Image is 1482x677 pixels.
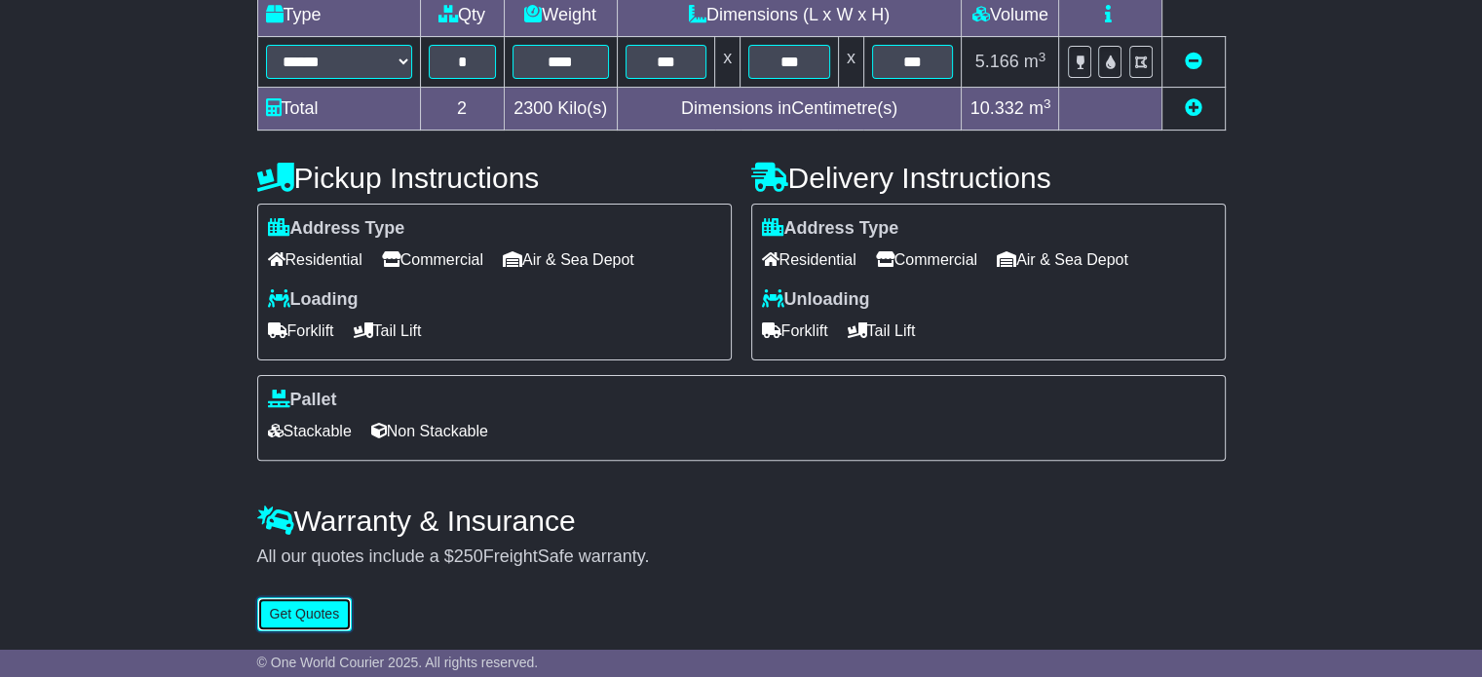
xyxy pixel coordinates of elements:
[454,546,483,566] span: 250
[420,88,504,131] td: 2
[257,88,420,131] td: Total
[838,37,863,88] td: x
[1044,96,1051,111] sup: 3
[268,244,362,275] span: Residential
[257,597,353,631] button: Get Quotes
[268,289,359,311] label: Loading
[762,244,856,275] span: Residential
[371,416,488,446] span: Non Stackable
[513,98,552,118] span: 2300
[1039,50,1046,64] sup: 3
[504,88,617,131] td: Kilo(s)
[382,244,483,275] span: Commercial
[268,390,337,411] label: Pallet
[1029,98,1051,118] span: m
[257,505,1226,537] h4: Warranty & Insurance
[997,244,1128,275] span: Air & Sea Depot
[257,546,1226,568] div: All our quotes include a $ FreightSafe warranty.
[1185,52,1202,71] a: Remove this item
[975,52,1019,71] span: 5.166
[617,88,962,131] td: Dimensions in Centimetre(s)
[876,244,977,275] span: Commercial
[503,244,634,275] span: Air & Sea Depot
[970,98,1024,118] span: 10.332
[268,416,352,446] span: Stackable
[848,316,916,346] span: Tail Lift
[1185,98,1202,118] a: Add new item
[257,655,539,670] span: © One World Courier 2025. All rights reserved.
[268,218,405,240] label: Address Type
[762,289,870,311] label: Unloading
[354,316,422,346] span: Tail Lift
[268,316,334,346] span: Forklift
[715,37,741,88] td: x
[257,162,732,194] h4: Pickup Instructions
[762,316,828,346] span: Forklift
[751,162,1226,194] h4: Delivery Instructions
[1024,52,1046,71] span: m
[762,218,899,240] label: Address Type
